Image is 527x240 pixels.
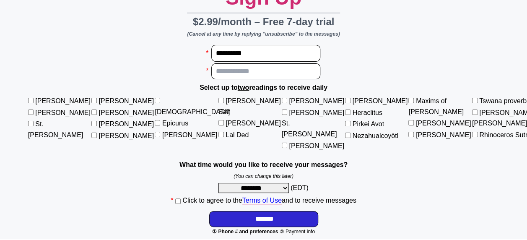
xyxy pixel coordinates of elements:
span: ② Payment info [280,229,315,235]
u: two [238,84,249,91]
label: [PERSON_NAME] [416,120,471,127]
label: [PERSON_NAME] [35,109,91,116]
label: Maxims of [PERSON_NAME] [408,97,464,115]
label: [PERSON_NAME] [35,97,91,104]
label: Lal Ded [226,131,249,138]
label: Heraclitus [353,109,382,116]
label: [PERSON_NAME] [289,97,344,104]
label: Epicurus [162,120,188,127]
label: [PERSON_NAME] [289,142,344,149]
label: Click to agree to the and to receive messages [182,197,356,204]
strong: What time would you like to receive your messages? [179,161,348,168]
i: (Cancel at any time by replying "unsubscribe" to the messages) [187,31,340,37]
label: [PERSON_NAME] [162,131,218,138]
strong: Select up to readings to receive daily [200,84,327,91]
label: St. [PERSON_NAME] [28,120,83,138]
em: (You can change this later) [234,173,293,179]
a: Terms of Use [242,197,282,204]
label: [PERSON_NAME] [226,120,281,127]
span: ① Phone # and preferences [212,229,278,235]
span: (EDT) [291,184,309,191]
label: [PERSON_NAME] [99,120,154,128]
label: [DEMOGRAPHIC_DATA] [155,108,230,115]
label: [PERSON_NAME] [99,132,154,139]
label: Pirkei Avot [353,120,384,128]
label: [PERSON_NAME] St. [PERSON_NAME] [282,109,344,138]
label: Nezahualcoyōtl [353,132,398,139]
label: [PERSON_NAME] [416,131,471,138]
label: [PERSON_NAME] [353,97,408,104]
label: [PERSON_NAME] [99,109,154,116]
label: [PERSON_NAME] Salt [218,97,281,115]
div: $2.99/month – Free 7-day trial [187,12,340,30]
label: [PERSON_NAME] [99,97,154,104]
